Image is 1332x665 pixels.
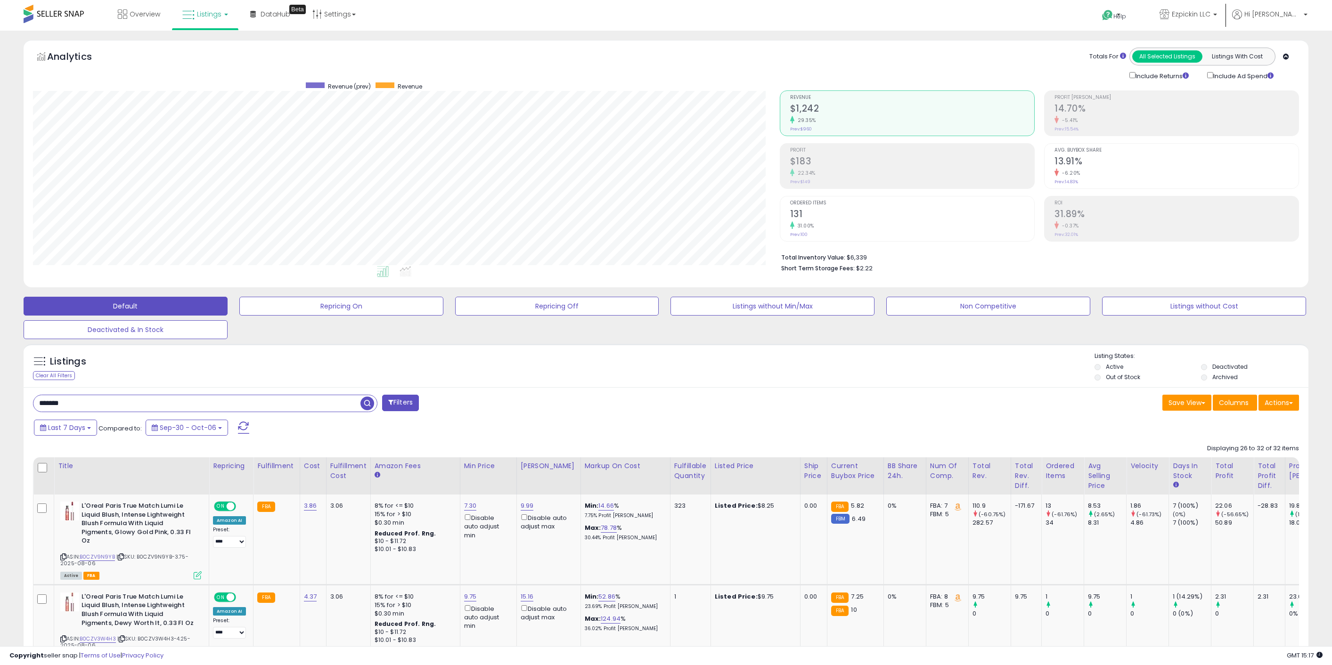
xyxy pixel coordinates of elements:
[375,537,453,545] div: $10 - $11.72
[375,510,453,519] div: 15% for > $10
[261,9,290,19] span: DataHub
[1046,519,1084,527] div: 34
[304,501,317,511] a: 3.86
[1088,502,1126,510] div: 8.53
[1258,395,1299,411] button: Actions
[790,209,1034,221] h2: 131
[715,592,758,601] b: Listed Price:
[804,592,820,601] div: 0.00
[1132,50,1202,63] button: All Selected Listings
[601,614,621,624] a: 124.94
[585,625,663,632] p: 36.02% Profit [PERSON_NAME]
[375,609,453,618] div: $0.30 min
[1258,461,1281,491] div: Total Profit Diff.
[794,117,816,124] small: 29.35%
[1122,70,1200,81] div: Include Returns
[375,628,453,636] div: $10 - $11.72
[781,264,855,272] b: Short Term Storage Fees:
[1244,9,1301,19] span: Hi [PERSON_NAME]
[375,529,436,537] b: Reduced Prof. Rng.
[521,603,573,622] div: Disable auto adjust max
[464,603,509,631] div: Disable auto adjust min
[1059,170,1080,177] small: -6.20%
[375,592,453,601] div: 8% for <= $10
[197,9,221,19] span: Listings
[1088,519,1126,527] div: 8.31
[831,514,850,524] small: FBM
[1095,2,1144,31] a: Help
[213,617,246,639] div: Preset:
[1287,651,1323,660] span: 2025-10-14 15:17 GMT
[1172,9,1210,19] span: Ezpickin LLC
[24,320,228,339] button: Deactivated & In Stock
[851,501,864,510] span: 5.82
[1106,373,1140,381] label: Out of Stock
[585,524,663,541] div: %
[375,620,436,628] b: Reduced Prof. Rng.
[972,461,1007,481] div: Total Rev.
[972,609,1011,618] div: 0
[1173,461,1207,481] div: Days In Stock
[1059,117,1078,124] small: -5.41%
[794,222,814,229] small: 31.00%
[1102,9,1113,21] i: Get Help
[82,502,196,548] b: L'Oreal Paris True Match Lumi Le Liquid Blush, Intense Lightweight Blush Formula With Liquid Pigm...
[82,592,196,630] b: L'Oreal Paris True Match Lumi Le Liquid Blush, Intense Lightweight Blush Formula With Liquid Pigm...
[9,651,44,660] strong: Copyright
[60,502,79,520] img: 31tqi4A9JtL._SL40_.jpg
[330,502,363,510] div: 3.06
[464,501,477,511] a: 7.30
[34,420,97,436] button: Last 7 Days
[1054,201,1299,206] span: ROI
[257,502,275,512] small: FBA
[1054,209,1299,221] h2: 31.89%
[1213,395,1257,411] button: Columns
[304,461,322,471] div: Cost
[1088,461,1122,491] div: Avg Selling Price
[790,95,1034,100] span: Revenue
[585,535,663,541] p: 30.44% Profit [PERSON_NAME]
[585,523,601,532] b: Max:
[972,502,1011,510] div: 110.9
[790,103,1034,116] h2: $1,242
[375,545,453,553] div: $10.01 - $10.83
[1089,52,1126,61] div: Totals For
[1088,592,1126,601] div: 9.75
[585,592,599,601] b: Min:
[1215,461,1250,481] div: Total Profit
[455,297,659,316] button: Repricing Off
[972,519,1011,527] div: 282.57
[851,605,857,614] span: 10
[1173,609,1211,618] div: 0 (0%)
[60,553,188,567] span: | SKU: B0CZV9N9YB-3.75-2025-08-06
[521,501,534,511] a: 9.99
[213,607,246,616] div: Amazon AI
[930,592,961,601] div: FBA: 8
[1136,511,1161,518] small: (-61.73%)
[888,592,919,601] div: 0%
[239,297,443,316] button: Repricing On
[715,501,758,510] b: Listed Price:
[1215,502,1253,510] div: 22.06
[1102,297,1306,316] button: Listings without Cost
[585,501,599,510] b: Min:
[1046,502,1084,510] div: 13
[80,553,115,561] a: B0CZV9N9YB
[794,170,816,177] small: 22.34%
[235,503,250,511] span: OFF
[1088,609,1126,618] div: 0
[1221,511,1249,518] small: (-56.65%)
[1212,363,1248,371] label: Deactivated
[1106,363,1123,371] label: Active
[1059,222,1079,229] small: -0.37%
[1173,481,1178,489] small: Days In Stock.
[715,461,796,471] div: Listed Price
[790,179,810,185] small: Prev: $149
[831,502,849,512] small: FBA
[804,461,823,481] div: Ship Price
[1054,95,1299,100] span: Profit [PERSON_NAME]
[585,592,663,610] div: %
[289,5,306,14] div: Tooltip anchor
[585,614,601,623] b: Max:
[601,523,617,533] a: 78.78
